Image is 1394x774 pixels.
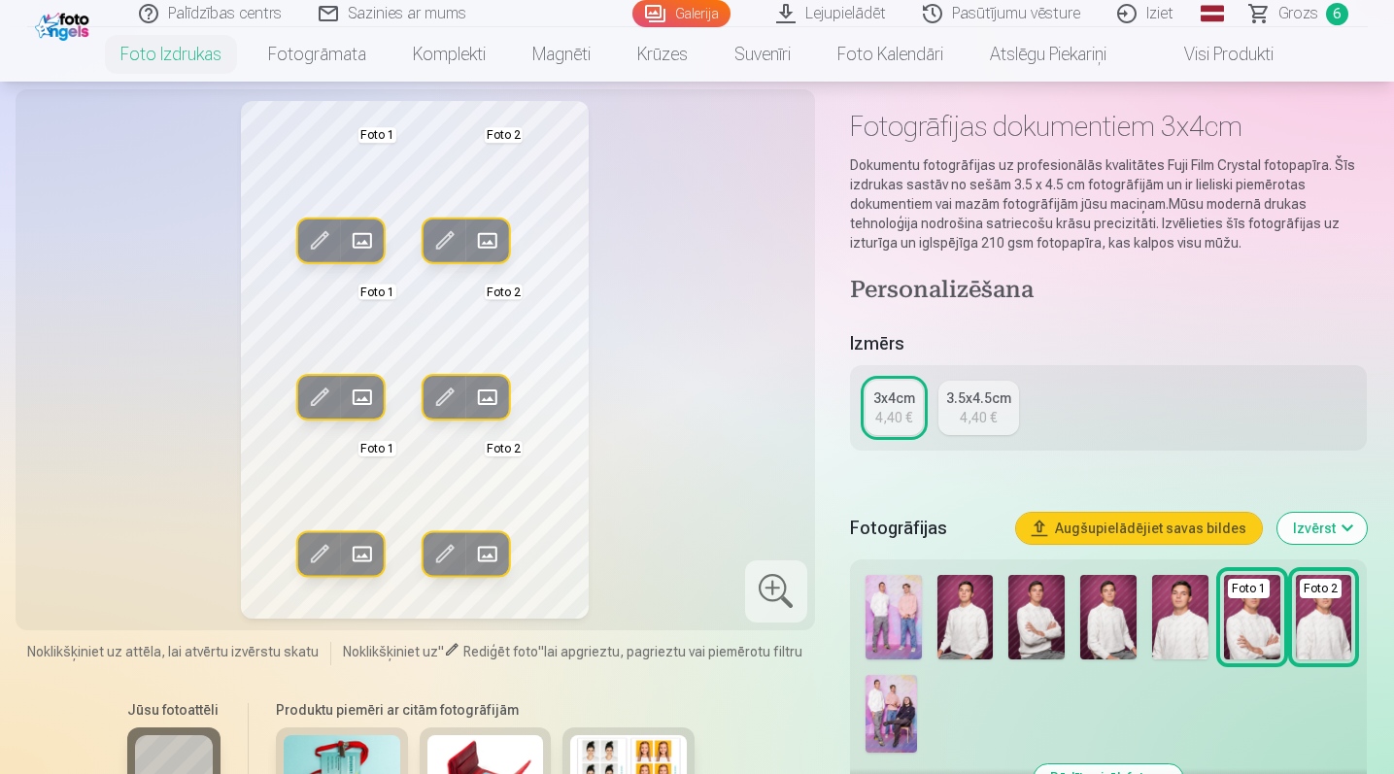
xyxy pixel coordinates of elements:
h6: Produktu piemēri ar citām fotogrāfijām [268,700,702,720]
span: Noklikšķiniet uz attēla, lai atvērtu izvērstu skatu [27,642,319,661]
a: Atslēgu piekariņi [967,27,1130,82]
h5: Fotogrāfijas [850,515,1002,542]
div: 4,40 € [960,408,997,427]
span: " [538,644,544,659]
div: Foto 1 [1228,579,1270,598]
div: 3.5x4.5cm [946,388,1011,408]
a: Visi produkti [1130,27,1297,82]
span: Noklikšķiniet uz [343,644,438,659]
span: Rediģēt foto [463,644,538,659]
h5: Izmērs [850,330,1368,357]
h1: Fotogrāfijas dokumentiem 3x4cm [850,109,1368,144]
h4: Personalizēšana [850,276,1368,307]
a: Komplekti [390,27,509,82]
span: Grozs [1278,2,1318,25]
span: " [438,644,444,659]
a: Suvenīri [711,27,814,82]
h6: Jūsu fotoattēli [127,700,221,720]
a: Krūzes [614,27,711,82]
span: 6 [1326,3,1348,25]
a: Foto kalendāri [814,27,967,82]
span: lai apgrieztu, pagrieztu vai piemērotu filtru [544,644,802,659]
a: Fotogrāmata [245,27,390,82]
div: Foto 2 [1300,579,1342,598]
button: Augšupielādējiet savas bildes [1016,513,1262,544]
button: Izvērst [1277,513,1367,544]
div: 3x4cm [873,388,915,408]
a: Foto izdrukas [97,27,245,82]
img: /fa1 [35,8,94,41]
a: 3.5x4.5cm4,40 € [938,381,1019,435]
a: 3x4cm4,40 € [866,381,923,435]
div: 4,40 € [875,408,912,427]
a: Magnēti [509,27,614,82]
p: Dokumentu fotogrāfijas uz profesionālās kvalitātes Fuji Film Crystal fotopapīra. Šīs izdrukas sas... [850,155,1368,252]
